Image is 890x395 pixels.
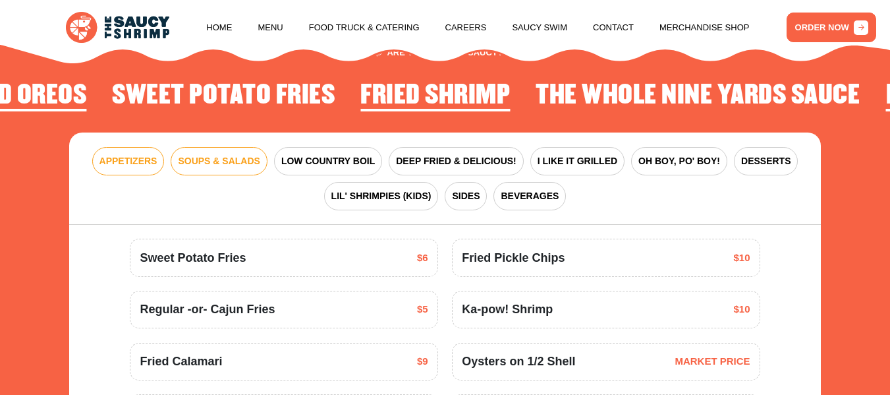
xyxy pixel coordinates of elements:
[512,3,567,53] a: Saucy Swim
[417,251,428,266] span: $6
[206,3,232,53] a: Home
[309,3,420,53] a: Food Truck & Catering
[538,154,617,168] span: I LIKE IT GRILLED
[178,154,260,168] span: SOUPS & SALADS
[171,147,267,175] button: SOUPS & SALADS
[536,81,860,114] li: 2 of 4
[536,81,860,110] h2: The Whole Nine Yards Sauce
[112,81,335,114] li: 4 of 4
[659,3,750,53] a: Merchandise Shop
[445,182,487,210] button: SIDES
[396,154,516,168] span: DEEP FRIED & DELICIOUS!
[675,354,750,369] span: MARKET PRICE
[734,147,798,175] button: DESSERTS
[66,12,169,43] img: logo
[140,249,246,267] span: Sweet Potato Fries
[462,353,575,371] span: Oysters on 1/2 Shell
[417,302,428,317] span: $5
[140,353,222,371] span: Fried Calamari
[787,13,876,42] a: ORDER NOW
[258,3,283,53] a: Menu
[734,302,750,317] span: $10
[462,249,565,267] span: Fried Pickle Chips
[324,182,439,210] button: LIL' SHRIMPIES (KIDS)
[92,147,165,175] button: APPETIZERS
[462,301,553,319] span: Ka-pow! Shrimp
[593,3,634,53] a: Contact
[274,147,382,175] button: LOW COUNTRY BOIL
[389,147,524,175] button: DEEP FRIED & DELICIOUS!
[638,154,720,168] span: OH BOY, PO' BOY!
[734,251,750,266] span: $10
[530,147,625,175] button: I LIKE IT GRILLED
[445,3,487,53] a: Careers
[360,81,510,114] li: 1 of 4
[452,189,480,203] span: SIDES
[99,154,157,168] span: APPETIZERS
[281,154,375,168] span: LOW COUNTRY BOIL
[417,354,428,369] span: $9
[140,301,275,319] span: Regular -or- Cajun Fries
[631,147,727,175] button: OH BOY, PO' BOY!
[360,81,510,110] h2: Fried Shrimp
[331,189,431,203] span: LIL' SHRIMPIES (KIDS)
[501,189,559,203] span: BEVERAGES
[112,81,335,110] h2: Sweet Potato Fries
[741,154,791,168] span: DESSERTS
[493,182,566,210] button: BEVERAGES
